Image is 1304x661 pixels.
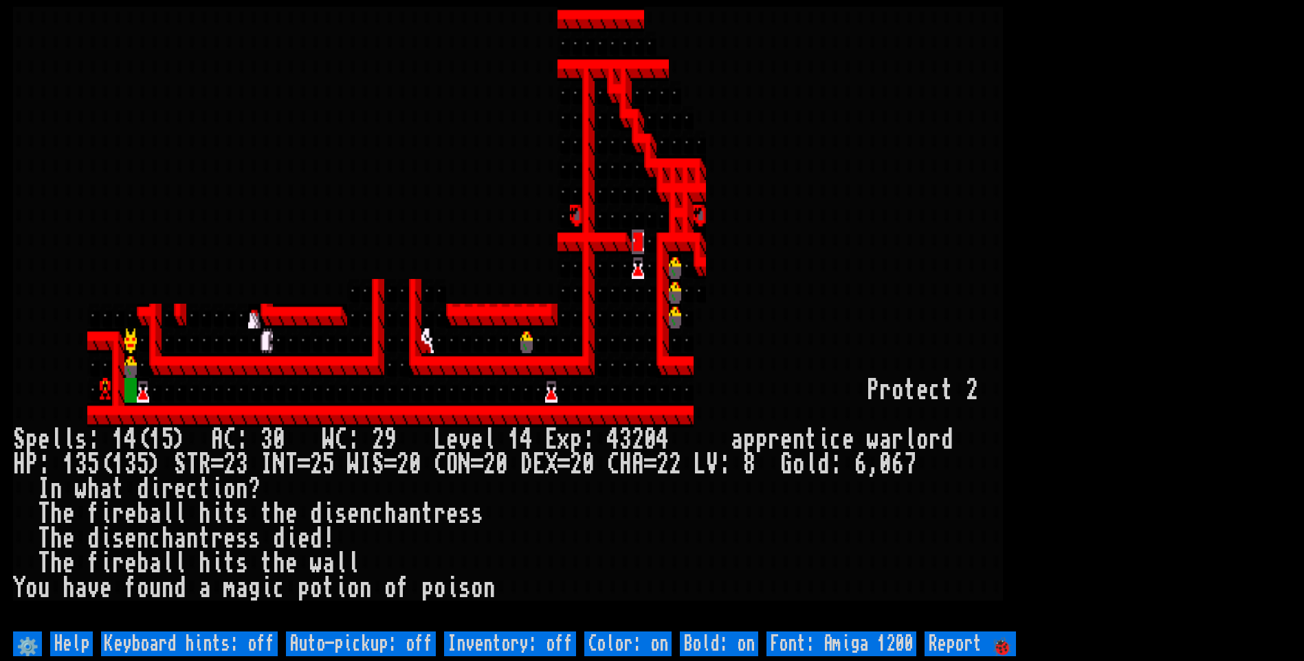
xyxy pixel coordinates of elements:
[100,452,112,477] div: (
[446,576,458,601] div: i
[372,452,384,477] div: S
[236,526,248,551] div: s
[174,502,186,526] div: l
[285,502,298,526] div: e
[25,576,38,601] div: o
[830,452,842,477] div: :
[904,378,916,403] div: t
[87,452,100,477] div: 5
[100,551,112,576] div: i
[112,502,124,526] div: r
[483,427,496,452] div: l
[755,427,768,452] div: p
[322,502,335,526] div: i
[50,477,63,502] div: n
[261,576,273,601] div: i
[384,502,397,526] div: h
[87,551,100,576] div: f
[236,576,248,601] div: a
[223,452,236,477] div: 2
[867,427,879,452] div: w
[372,427,384,452] div: 2
[112,477,124,502] div: t
[458,452,471,477] div: N
[766,631,916,656] input: Font: Amiga 1200
[397,502,409,526] div: a
[38,502,50,526] div: T
[347,502,360,526] div: e
[211,452,223,477] div: =
[223,477,236,502] div: o
[162,477,174,502] div: r
[112,551,124,576] div: r
[545,452,557,477] div: X
[223,526,236,551] div: e
[223,427,236,452] div: C
[236,427,248,452] div: :
[632,427,644,452] div: 2
[471,576,483,601] div: o
[310,502,322,526] div: d
[87,427,100,452] div: :
[347,551,360,576] div: l
[75,427,87,452] div: s
[929,378,941,403] div: c
[446,502,458,526] div: e
[867,452,879,477] div: ,
[817,452,830,477] div: d
[533,452,545,477] div: E
[38,576,50,601] div: u
[149,427,162,452] div: 1
[335,427,347,452] div: C
[124,576,137,601] div: f
[644,427,656,452] div: 0
[137,427,149,452] div: (
[458,576,471,601] div: s
[248,576,261,601] div: g
[508,427,520,452] div: 1
[706,452,718,477] div: V
[137,576,149,601] div: o
[199,526,211,551] div: t
[63,526,75,551] div: e
[879,378,892,403] div: r
[124,526,137,551] div: e
[656,427,669,452] div: 4
[38,452,50,477] div: :
[162,551,174,576] div: l
[384,576,397,601] div: o
[137,551,149,576] div: b
[421,576,434,601] div: p
[13,631,42,656] input: ⚙️
[38,526,50,551] div: T
[496,452,508,477] div: 0
[347,427,360,452] div: :
[149,502,162,526] div: a
[137,452,149,477] div: 5
[273,526,285,551] div: d
[273,551,285,576] div: h
[335,551,347,576] div: l
[607,427,619,452] div: 4
[38,551,50,576] div: T
[335,502,347,526] div: s
[100,526,112,551] div: i
[38,427,50,452] div: e
[570,452,582,477] div: 2
[780,427,793,452] div: e
[174,526,186,551] div: a
[236,551,248,576] div: s
[186,477,199,502] div: c
[421,502,434,526] div: t
[124,502,137,526] div: e
[322,526,335,551] div: !
[236,477,248,502] div: n
[273,427,285,452] div: 0
[149,576,162,601] div: u
[793,452,805,477] div: o
[149,452,162,477] div: )
[409,502,421,526] div: n
[397,452,409,477] div: 2
[211,427,223,452] div: A
[38,477,50,502] div: I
